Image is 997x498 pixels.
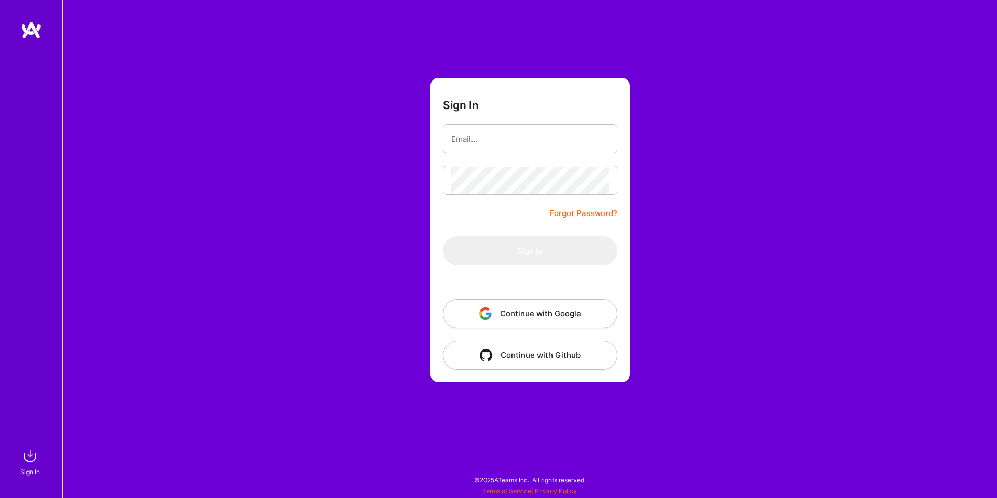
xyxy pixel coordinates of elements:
[20,466,40,477] div: Sign In
[550,207,617,220] a: Forgot Password?
[535,487,577,495] a: Privacy Policy
[443,99,479,112] h3: Sign In
[21,21,42,39] img: logo
[22,446,41,477] a: sign inSign In
[479,307,492,320] img: icon
[443,341,617,370] button: Continue with Github
[480,349,492,361] img: icon
[62,467,997,493] div: © 2025 ATeams Inc., All rights reserved.
[451,126,609,152] input: Email...
[20,446,41,466] img: sign in
[443,236,617,265] button: Sign In
[443,299,617,328] button: Continue with Google
[482,487,531,495] a: Terms of Service
[482,487,577,495] span: |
